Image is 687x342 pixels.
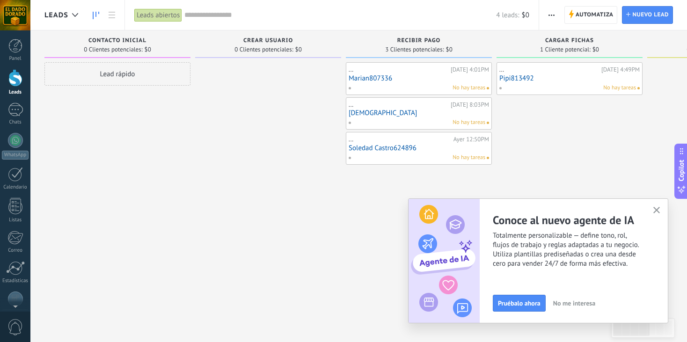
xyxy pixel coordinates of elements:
span: No hay nada asignado [487,122,489,124]
div: Calendario [2,184,29,190]
div: Contacto Inicial [49,37,186,45]
a: Marian807336 [349,74,489,82]
a: [DEMOGRAPHIC_DATA] [349,109,489,117]
span: $0 [295,47,302,52]
a: Nuevo lead [622,6,673,24]
img: ai_agent_activation_popup_ES.png [409,199,480,323]
a: Lista [104,6,120,24]
span: No hay tareas [603,84,636,92]
a: Pipi813492 [499,74,640,82]
span: $0 [446,47,453,52]
span: Totalmente personalizable — define tono, rol, flujos de trabajo y reglas adaptadas a tu negocio. ... [493,231,668,269]
span: Crear Usuario [243,37,293,44]
img: Fromni [11,295,20,303]
button: No me interesa [549,296,599,310]
div: ... [349,136,451,143]
div: Ayer 12:50PM [453,136,489,143]
div: Estadísticas [2,278,29,284]
div: ... [349,101,448,109]
div: Chats [2,119,29,125]
button: Pruébalo ahora [493,295,546,312]
div: Panel [2,56,29,62]
span: 1 Cliente potencial: [540,47,591,52]
a: Leads [88,6,104,24]
div: Lead rápido [44,62,190,86]
span: Leads [44,11,68,20]
span: $0 [592,47,599,52]
div: Leads abiertos [134,8,182,22]
span: 4 leads: [496,11,519,20]
div: WhatsApp [2,151,29,160]
a: Automatiza [564,6,618,24]
span: No me interesa [553,300,595,306]
div: [DATE] 4:01PM [451,66,489,73]
div: Crear Usuario [200,37,336,45]
a: Soledad Castro624896 [349,144,489,152]
span: Recibir Pago [397,37,441,44]
div: Recibir Pago [351,37,487,45]
span: Contacto Inicial [88,37,146,44]
span: Pruébalo ahora [498,300,541,306]
span: $0 [522,11,529,20]
span: No hay nada asignado [487,87,489,89]
span: No hay nada asignado [487,157,489,159]
div: Cargar Fichas [501,37,638,45]
span: $0 [145,47,151,52]
span: Automatiza [576,7,614,23]
button: Más [545,6,558,24]
div: [DATE] 8:03PM [451,101,489,109]
span: Cargar Fichas [545,37,594,44]
span: Copilot [677,160,686,181]
div: Correo [2,247,29,254]
span: 0 Clientes potenciales: [84,47,142,52]
span: No hay tareas [453,84,485,92]
span: 3 Clientes potenciales: [385,47,444,52]
span: No hay tareas [453,118,485,127]
span: No hay nada asignado [637,87,640,89]
div: Leads [2,89,29,95]
div: [DATE] 4:49PM [601,66,640,73]
span: 0 Clientes potenciales: [234,47,293,52]
div: ... [499,66,599,73]
span: No hay tareas [453,153,485,162]
div: ... [349,66,448,73]
span: Nuevo lead [632,7,669,23]
h2: Conoce al nuevo agente de IA [493,213,668,227]
div: Listas [2,217,29,223]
